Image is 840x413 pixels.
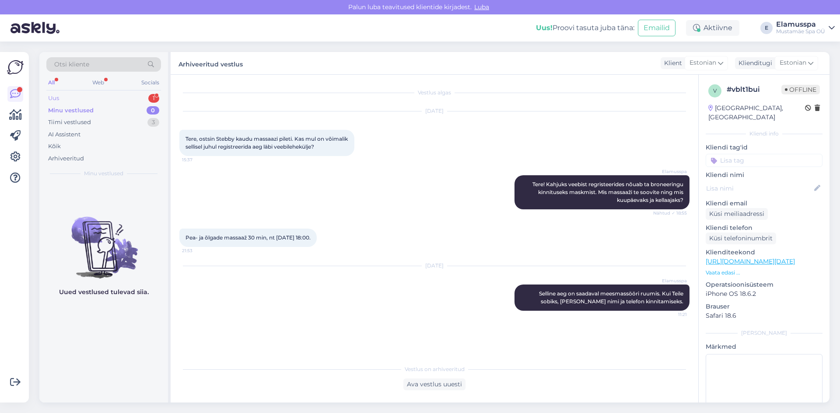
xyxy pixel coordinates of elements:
[735,59,772,68] div: Klienditugi
[536,23,634,33] div: Proovi tasuta juba täna:
[654,278,687,284] span: Elamusspa
[654,311,687,318] span: 11:21
[781,85,820,94] span: Offline
[706,233,776,244] div: Küsi telefoninumbrit
[706,223,822,233] p: Kliendi telefon
[39,201,168,280] img: No chats
[91,77,106,88] div: Web
[179,89,689,97] div: Vestlus algas
[185,234,311,241] span: Pea- ja õlgade massaaž 30 min, nt [DATE] 18:00.
[148,94,159,103] div: 1
[706,280,822,289] p: Operatsioonisüsteem
[776,21,825,28] div: Elamusspa
[706,184,812,193] input: Lisa nimi
[706,329,822,337] div: [PERSON_NAME]
[706,143,822,152] p: Kliendi tag'id
[536,24,553,32] b: Uus!
[48,106,94,115] div: Minu vestlused
[706,311,822,320] p: Safari 18.6
[706,154,822,167] input: Lisa tag
[713,87,717,94] span: v
[706,199,822,208] p: Kliendi email
[147,106,159,115] div: 0
[179,107,689,115] div: [DATE]
[706,130,822,138] div: Kliendi info
[48,142,61,151] div: Kõik
[706,170,822,180] p: Kliendi nimi
[776,21,835,35] a: ElamusspaMustamäe Spa OÜ
[182,247,215,254] span: 21:53
[532,181,685,203] span: Tere! Kahjuks veebist regristeerides nõuab ta broneeringu kinnituseks maskmist. Mis massaaži te s...
[403,378,465,390] div: Ava vestlus uuesti
[706,257,795,265] a: [URL][DOMAIN_NAME][DATE]
[59,288,149,297] p: Uued vestlused tulevad siia.
[776,28,825,35] div: Mustamäe Spa OÜ
[54,60,89,69] span: Otsi kliente
[539,290,685,305] span: Selline aeg on saadaval meesmassööri ruumis. Kui Teile sobiks, [PERSON_NAME] nimi ja telefon kinn...
[661,59,682,68] div: Klient
[140,77,161,88] div: Socials
[405,365,465,373] span: Vestlus on arhiveeritud
[179,262,689,270] div: [DATE]
[706,342,822,351] p: Märkmed
[84,170,123,177] span: Minu vestlused
[472,3,492,11] span: Luba
[638,20,675,36] button: Emailid
[185,135,349,150] span: Tere, ostsin Stebby kaudu massaazi pileti. Kas mul on võimalik sellisel juhul registreerida aeg l...
[178,57,243,69] label: Arhiveeritud vestlus
[727,84,781,95] div: # vblt1bui
[760,22,773,34] div: E
[48,94,59,103] div: Uus
[653,210,687,216] span: Nähtud ✓ 18:55
[708,104,805,122] div: [GEOGRAPHIC_DATA], [GEOGRAPHIC_DATA]
[48,130,80,139] div: AI Assistent
[706,289,822,298] p: iPhone OS 18.6.2
[147,118,159,127] div: 3
[46,77,56,88] div: All
[686,20,739,36] div: Aktiivne
[654,168,687,175] span: Elamusspa
[7,59,24,76] img: Askly Logo
[48,154,84,163] div: Arhiveeritud
[706,248,822,257] p: Klienditeekond
[706,208,768,220] div: Küsi meiliaadressi
[182,156,215,163] span: 15:37
[689,58,716,68] span: Estonian
[48,118,91,127] div: Tiimi vestlused
[780,58,806,68] span: Estonian
[706,269,822,277] p: Vaata edasi ...
[706,302,822,311] p: Brauser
